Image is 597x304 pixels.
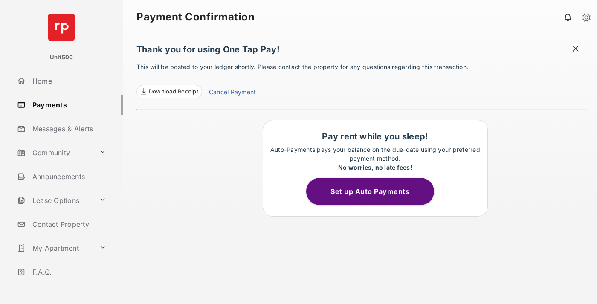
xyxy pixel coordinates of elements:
a: Set up Auto Payments [306,187,444,196]
h1: Thank you for using One Tap Pay! [136,44,587,59]
strong: Payment Confirmation [136,12,255,22]
a: F.A.Q. [14,262,123,282]
p: Unit500 [50,53,73,62]
a: Announcements [14,166,123,187]
a: Download Receipt [136,85,202,98]
a: Lease Options [14,190,96,211]
p: Auto-Payments pays your balance on the due-date using your preferred payment method. [267,145,483,172]
a: Home [14,71,123,91]
img: svg+xml;base64,PHN2ZyB4bWxucz0iaHR0cDovL3d3dy53My5vcmcvMjAwMC9zdmciIHdpZHRoPSI2NCIgaGVpZ2h0PSI2NC... [48,14,75,41]
div: No worries, no late fees! [267,163,483,172]
a: Messages & Alerts [14,119,123,139]
span: Download Receipt [149,87,198,96]
a: My Apartment [14,238,96,258]
button: Set up Auto Payments [306,178,434,205]
a: Community [14,142,96,163]
p: This will be posted to your ledger shortly. Please contact the property for any questions regardi... [136,62,587,98]
a: Payments [14,95,123,115]
a: Contact Property [14,214,123,235]
a: Cancel Payment [209,87,256,98]
h1: Pay rent while you sleep! [267,131,483,142]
